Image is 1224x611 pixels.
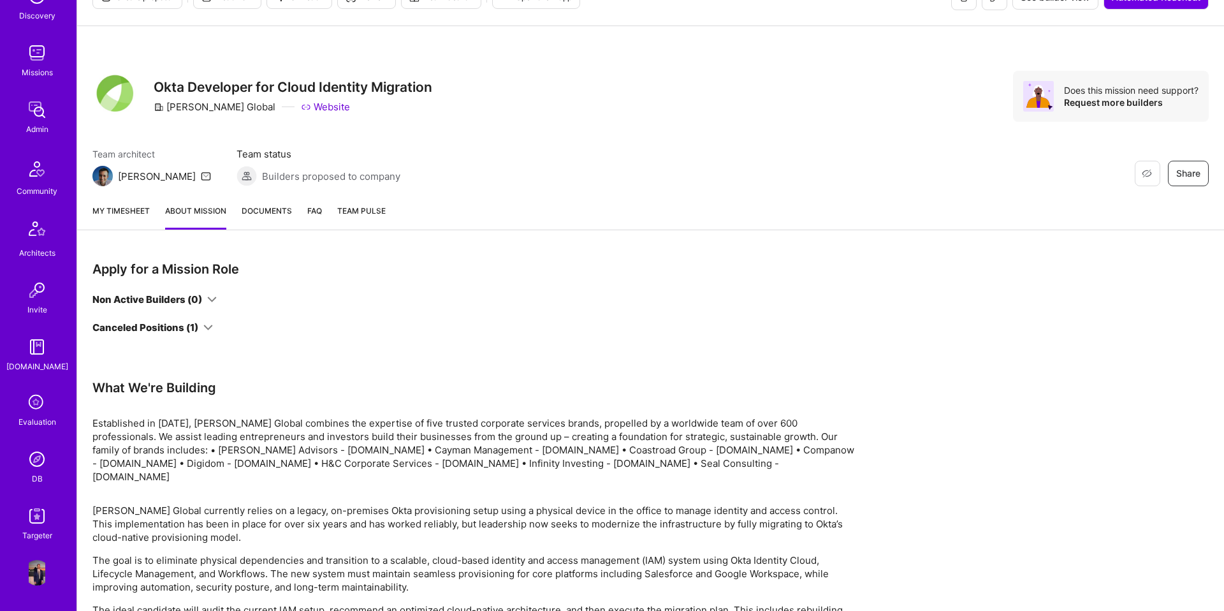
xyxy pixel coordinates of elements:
div: [DOMAIN_NAME] [6,360,68,373]
img: admin teamwork [24,97,50,122]
a: About Mission [165,204,226,230]
div: Targeter [22,529,52,542]
a: My timesheet [92,204,150,230]
i: icon ArrowDown [203,323,213,332]
img: Skill Targeter [24,503,50,529]
i: icon Mail [201,171,211,181]
div: Request more builders [1064,96,1198,108]
img: Builders proposed to company [237,166,257,186]
div: [PERSON_NAME] Global [154,100,275,114]
div: Community [17,184,57,198]
img: Architects [22,216,52,246]
i: icon CompanyGray [154,102,164,112]
img: guide book [24,334,50,360]
img: Avatar [1023,81,1054,112]
div: Architects [19,246,55,260]
button: Share [1168,161,1209,186]
div: Invite [27,303,47,316]
i: icon EyeClosed [1142,168,1152,179]
div: Non Active Builders (0) [92,293,202,306]
div: Established in [DATE], [PERSON_NAME] Global combines the expertise of five trusted corporate serv... [92,416,857,483]
img: Community [22,154,52,184]
div: Apply for a Mission Role [92,261,674,277]
img: teamwork [24,40,50,66]
h3: Okta Developer for Cloud Identity Migration [154,79,432,95]
img: Company Logo [92,71,138,117]
span: Team Pulse [337,206,386,216]
span: Share [1176,167,1200,180]
span: Documents [242,204,292,217]
span: Builders proposed to company [262,170,400,183]
a: FAQ [307,204,322,230]
span: Team architect [92,147,211,161]
div: Canceled Positions (1) [92,321,198,334]
a: Team Pulse [337,204,386,230]
img: Invite [24,277,50,303]
span: Team status [237,147,400,161]
div: Evaluation [18,415,56,429]
a: Website [301,100,350,114]
div: Discovery [19,9,55,22]
div: Does this mission need support? [1064,84,1198,96]
div: Missions [22,66,53,79]
i: icon SelectionTeam [25,391,49,415]
p: The goal is to eliminate physical dependencies and transition to a scalable, cloud-based identity... [92,554,857,594]
div: DB [32,472,43,485]
a: User Avatar [21,560,53,585]
div: What We're Building [92,379,857,396]
img: User Avatar [24,560,50,585]
div: [PERSON_NAME] [118,170,196,183]
img: Team Architect [92,166,113,186]
i: icon ArrowDown [207,295,217,304]
p: [PERSON_NAME] Global currently relies on a legacy, on-premises Okta provisioning setup using a ph... [92,504,857,544]
img: Admin Search [24,446,50,472]
a: Documents [242,204,292,230]
div: Admin [26,122,48,136]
